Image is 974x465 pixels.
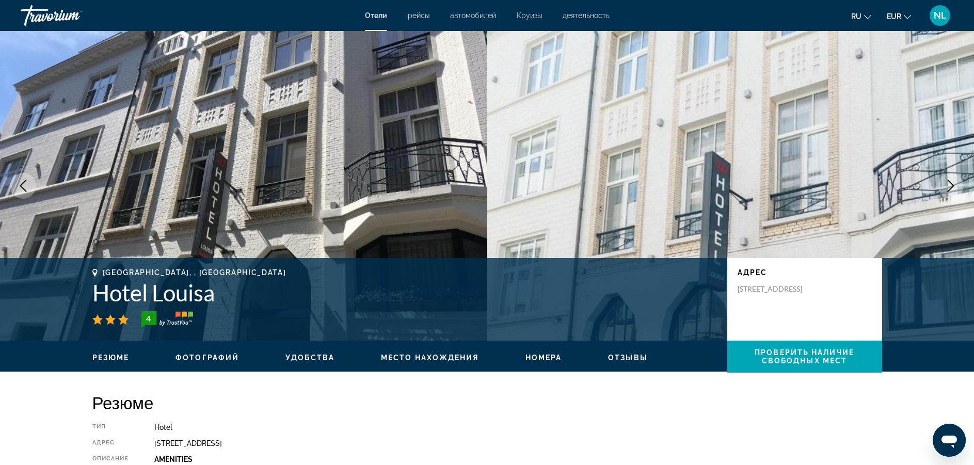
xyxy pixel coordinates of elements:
[525,354,562,362] span: Номера
[563,11,610,20] a: деятельность
[927,5,953,26] button: User Menu
[92,353,130,362] button: Резюме
[851,12,861,21] span: ru
[92,392,882,413] h2: Резюме
[933,424,966,457] iframe: Кнопка запуска окна обмена сообщениями
[525,353,562,362] button: Номера
[92,439,129,447] div: адрес
[738,268,872,277] p: адрес
[103,268,286,277] span: [GEOGRAPHIC_DATA], , [GEOGRAPHIC_DATA]
[21,2,124,29] a: Travorium
[141,311,193,328] img: trustyou-badge-hor.svg
[285,354,334,362] span: Удобства
[887,9,911,24] button: Change currency
[755,348,854,365] span: Проверить наличие свободных мест
[92,279,717,306] h1: Hotel Louisa
[10,173,36,199] button: Previous image
[934,10,947,21] span: NL
[608,354,648,362] span: Отзывы
[381,353,479,362] button: Место нахождения
[938,173,964,199] button: Next image
[138,312,159,325] div: 4
[175,353,239,362] button: Фотографий
[608,353,648,362] button: Отзывы
[175,354,239,362] span: Фотографий
[887,12,901,21] span: EUR
[727,341,882,373] button: Проверить наличие свободных мест
[851,9,871,24] button: Change language
[154,439,882,447] div: [STREET_ADDRESS]
[365,11,387,20] a: Отели
[154,455,193,463] b: Amenities
[92,354,130,362] span: Резюме
[450,11,496,20] a: автомобилей
[408,11,429,20] a: рейсы
[92,423,129,431] div: Тип
[381,354,479,362] span: Место нахождения
[738,284,820,294] p: [STREET_ADDRESS]
[285,353,334,362] button: Удобства
[517,11,542,20] a: Круизы
[154,423,882,431] div: Hotel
